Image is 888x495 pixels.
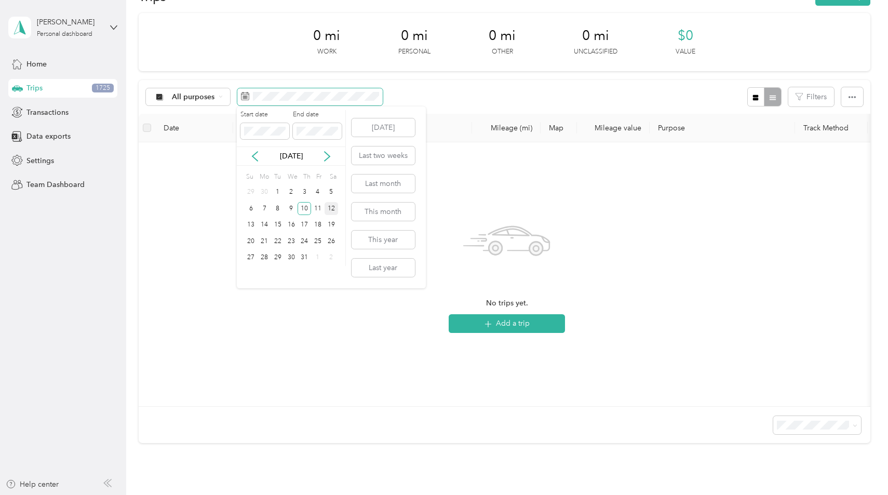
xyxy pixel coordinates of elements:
div: Tu [273,169,282,184]
button: Last year [352,259,415,277]
div: 13 [245,219,258,232]
button: This month [352,203,415,221]
div: 25 [311,235,325,248]
div: 29 [271,251,285,264]
button: This year [352,231,415,249]
span: 0 mi [313,28,340,44]
div: Th [301,169,311,184]
span: $0 [678,28,693,44]
span: Team Dashboard [26,179,85,190]
p: Personal [398,47,430,57]
div: 2 [325,251,338,264]
div: 30 [285,251,298,264]
div: 24 [298,235,311,248]
div: 22 [271,235,285,248]
button: Last two weeks [352,146,415,165]
div: 20 [245,235,258,248]
div: 10 [298,202,311,215]
span: 0 mi [582,28,609,44]
div: 6 [245,202,258,215]
span: Transactions [26,107,69,118]
div: 4 [311,186,325,199]
label: End date [293,110,342,119]
label: Start date [240,110,289,119]
span: Trips [26,83,43,93]
th: Mileage (mi) [472,114,541,142]
p: Work [317,47,337,57]
div: 18 [311,219,325,232]
th: Mileage value [577,114,650,142]
div: 15 [271,219,285,232]
th: Track Method [795,114,868,142]
div: 1 [271,186,285,199]
iframe: Everlance-gr Chat Button Frame [830,437,888,495]
div: 23 [285,235,298,248]
span: 0 mi [401,28,428,44]
div: [PERSON_NAME] [37,17,102,28]
button: Help center [6,479,59,490]
div: Sa [328,169,338,184]
div: 7 [258,202,271,215]
p: Unclassified [574,47,617,57]
div: 17 [298,219,311,232]
th: Map [541,114,577,142]
span: No trips yet. [486,298,528,309]
span: 1725 [92,84,114,93]
span: Settings [26,155,54,166]
div: Su [245,169,254,184]
div: 5 [325,186,338,199]
span: Home [26,59,47,70]
div: 31 [298,251,311,264]
button: Last month [352,175,415,193]
div: 21 [258,235,271,248]
span: 0 mi [489,28,516,44]
th: Date [155,114,233,142]
div: We [286,169,298,184]
div: 26 [325,235,338,248]
div: 8 [271,202,285,215]
span: Data exports [26,131,71,142]
div: 16 [285,219,298,232]
div: 9 [285,202,298,215]
div: 11 [311,202,325,215]
div: 2 [285,186,298,199]
button: [DATE] [352,118,415,137]
div: 19 [325,219,338,232]
p: Other [492,47,513,57]
div: Mo [258,169,269,184]
p: [DATE] [270,151,313,162]
div: 27 [245,251,258,264]
div: 30 [258,186,271,199]
div: 28 [258,251,271,264]
div: 29 [245,186,258,199]
p: Value [676,47,695,57]
div: 3 [298,186,311,199]
div: Personal dashboard [37,31,92,37]
button: Add a trip [449,314,565,333]
th: Purpose [650,114,795,142]
th: Locations [233,114,472,142]
div: 1 [311,251,325,264]
div: 14 [258,219,271,232]
div: Fr [315,169,325,184]
span: All purposes [172,93,215,101]
button: Filters [788,87,834,106]
div: 12 [325,202,338,215]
